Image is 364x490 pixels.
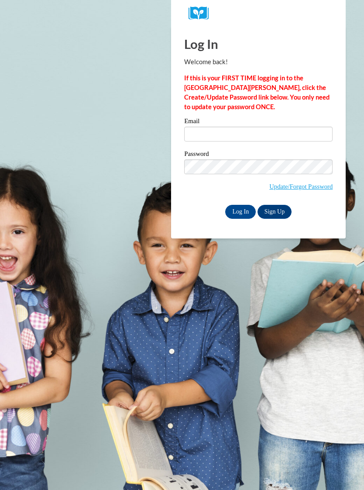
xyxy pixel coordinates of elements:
[269,183,333,190] a: Update/Forgot Password
[258,205,292,219] a: Sign Up
[329,455,357,483] iframe: Button to launch messaging window
[184,35,333,53] h1: Log In
[189,7,328,20] a: COX Campus
[225,205,256,219] input: Log In
[189,7,215,20] img: Logo brand
[184,118,333,127] label: Email
[184,74,330,110] strong: If this is your FIRST TIME logging in to the [GEOGRAPHIC_DATA][PERSON_NAME], click the Create/Upd...
[184,57,333,67] p: Welcome back!
[184,151,333,159] label: Password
